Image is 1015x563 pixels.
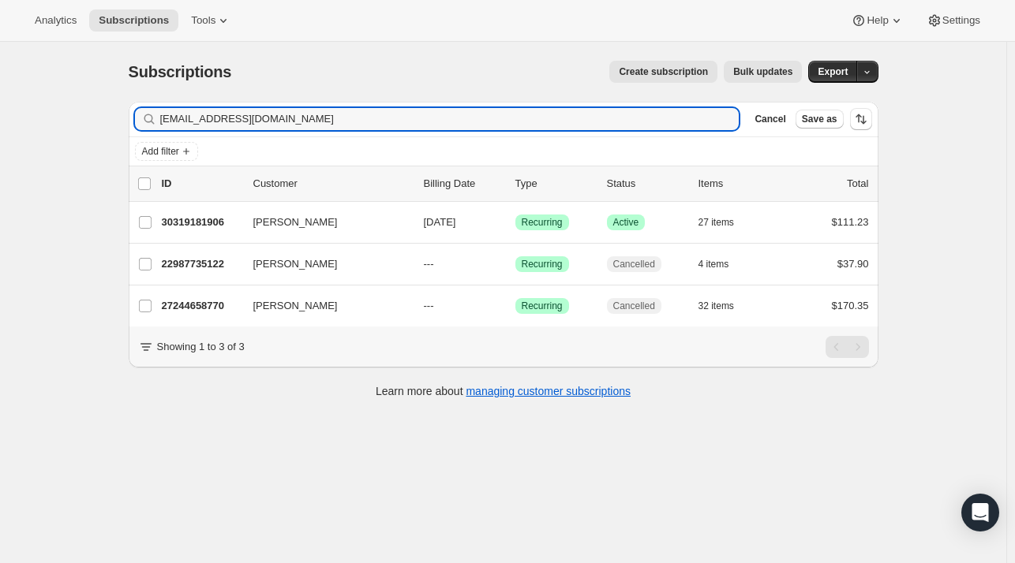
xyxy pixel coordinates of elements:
[244,252,402,277] button: [PERSON_NAME]
[818,65,848,78] span: Export
[162,176,241,192] p: ID
[244,293,402,319] button: [PERSON_NAME]
[699,211,751,233] button: 27 items
[162,295,869,317] div: 27244658770[PERSON_NAME]---SuccessRecurringCancelled32 items$170.35
[157,339,245,355] p: Showing 1 to 3 of 3
[376,383,631,399] p: Learn more about
[699,300,734,312] span: 32 items
[733,65,792,78] span: Bulk updates
[837,258,869,270] span: $37.90
[613,258,655,270] span: Cancelled
[796,110,844,129] button: Save as
[613,300,655,312] span: Cancelled
[961,494,999,531] div: Open Intercom Messenger
[99,14,169,27] span: Subscriptions
[162,214,241,230] p: 30319181906
[424,176,503,192] p: Billing Date
[253,256,338,272] span: [PERSON_NAME]
[522,216,563,229] span: Recurring
[424,216,456,228] span: [DATE]
[253,176,411,192] p: Customer
[724,61,802,83] button: Bulk updates
[748,110,792,129] button: Cancel
[25,9,86,32] button: Analytics
[253,298,338,314] span: [PERSON_NAME]
[832,216,869,228] span: $111.23
[162,256,241,272] p: 22987735122
[522,300,563,312] span: Recurring
[607,176,686,192] p: Status
[35,14,77,27] span: Analytics
[129,63,232,80] span: Subscriptions
[841,9,913,32] button: Help
[135,142,198,161] button: Add filter
[182,9,241,32] button: Tools
[755,113,785,125] span: Cancel
[699,253,747,275] button: 4 items
[808,61,857,83] button: Export
[699,216,734,229] span: 27 items
[522,258,563,270] span: Recurring
[162,176,869,192] div: IDCustomerBilling DateTypeStatusItemsTotal
[162,298,241,314] p: 27244658770
[802,113,837,125] span: Save as
[613,216,639,229] span: Active
[253,214,338,230] span: [PERSON_NAME]
[867,14,888,27] span: Help
[942,14,980,27] span: Settings
[160,108,740,130] input: Filter subscribers
[850,108,872,130] button: Sort the results
[832,300,869,311] span: $170.35
[89,9,178,32] button: Subscriptions
[244,210,402,235] button: [PERSON_NAME]
[847,176,868,192] p: Total
[609,61,717,83] button: Create subscription
[191,14,215,27] span: Tools
[424,300,434,311] span: ---
[515,176,594,192] div: Type
[142,145,179,158] span: Add filter
[826,336,869,358] nav: Pagination
[162,253,869,275] div: 22987735122[PERSON_NAME]---SuccessRecurringCancelled4 items$37.90
[162,211,869,233] div: 30319181906[PERSON_NAME][DATE]SuccessRecurringSuccessActive27 items$111.23
[466,385,631,397] a: managing customer subscriptions
[424,258,434,270] span: ---
[699,258,729,270] span: 4 items
[917,9,990,32] button: Settings
[619,65,708,78] span: Create subscription
[699,295,751,317] button: 32 items
[699,176,777,192] div: Items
